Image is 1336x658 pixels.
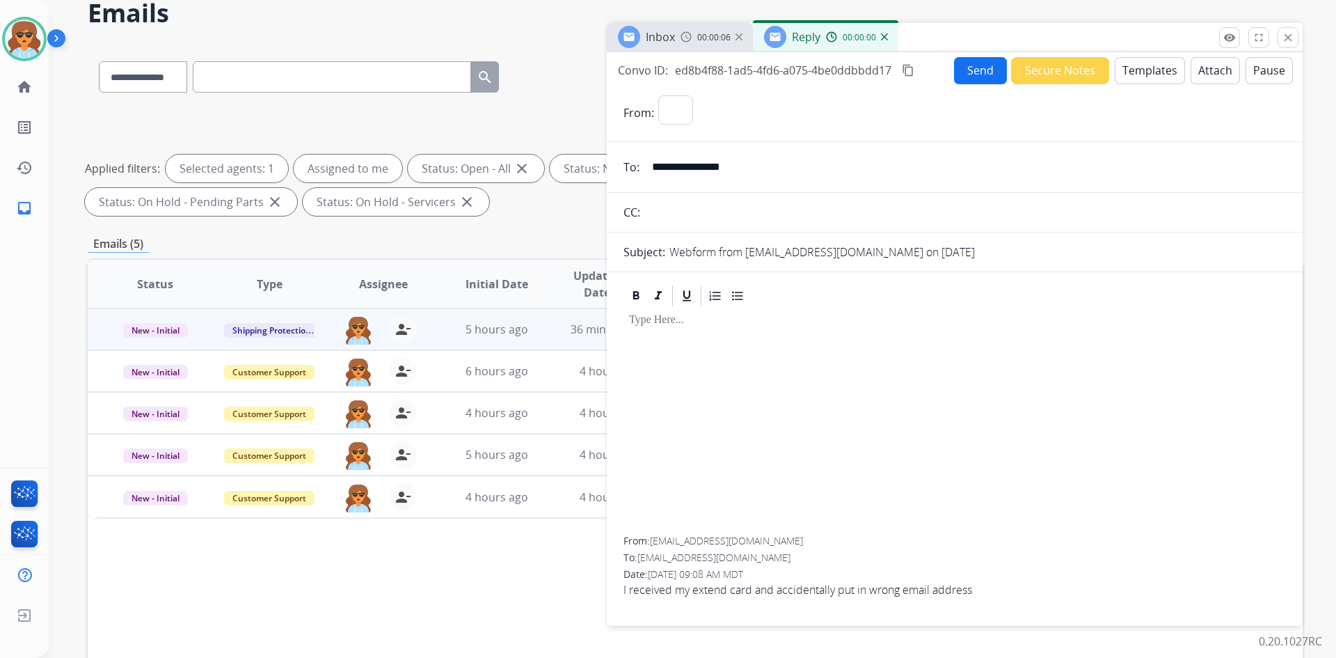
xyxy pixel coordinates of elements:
span: New - Initial [123,365,188,379]
p: 0.20.1027RC [1259,633,1322,650]
span: New - Initial [123,407,188,421]
span: ed8b4f88-1ad5-4fd6-a075-4be0ddbbdd17 [675,63,891,78]
span: 6 hours ago [466,363,528,379]
mat-icon: home [16,79,33,95]
mat-icon: remove_red_eye [1223,31,1236,44]
button: Send [954,57,1007,84]
p: Webform from [EMAIL_ADDRESS][DOMAIN_NAME] on [DATE] [669,244,975,260]
span: Status [137,276,173,292]
div: Bullet List [727,285,748,306]
p: From: [623,104,654,121]
p: Applied filters: [85,160,160,177]
span: Customer Support [224,491,315,506]
span: 5 hours ago [466,447,528,462]
mat-icon: content_copy [902,64,914,77]
span: 00:00:06 [697,32,731,43]
button: Templates [1115,57,1185,84]
div: Assigned to me [294,155,402,182]
mat-icon: person_remove [395,446,411,463]
img: agent-avatar [344,315,372,345]
mat-icon: history [16,159,33,176]
div: Date: [623,567,1286,581]
span: 4 hours ago [580,363,642,379]
span: 4 hours ago [580,489,642,505]
img: agent-avatar [344,357,372,386]
div: Bold [626,285,646,306]
img: agent-avatar [344,483,372,512]
mat-icon: close [267,194,283,210]
button: Attach [1191,57,1240,84]
div: Status: New - Initial [550,155,697,182]
span: 4 hours ago [466,405,528,421]
span: Inbox [646,29,675,45]
div: Ordered List [705,285,726,306]
div: From: [623,534,1286,548]
span: [EMAIL_ADDRESS][DOMAIN_NAME] [650,534,803,547]
mat-icon: close [514,160,530,177]
span: [EMAIL_ADDRESS][DOMAIN_NAME] [637,551,790,564]
mat-icon: close [1282,31,1294,44]
span: Updated Date [566,267,629,301]
span: New - Initial [123,323,188,338]
mat-icon: fullscreen [1252,31,1265,44]
p: To: [623,159,639,175]
span: 00:00:00 [843,32,876,43]
img: avatar [5,19,44,58]
mat-icon: list_alt [16,119,33,136]
span: Shipping Protection [224,323,319,338]
span: Type [257,276,283,292]
div: Underline [676,285,697,306]
span: Customer Support [224,448,315,463]
mat-icon: inbox [16,200,33,217]
div: To: [623,551,1286,565]
div: Status: Open - All [408,155,544,182]
span: [DATE] 09:08 AM MDT [648,567,743,581]
mat-icon: person_remove [395,489,411,506]
div: Status: On Hold - Pending Parts [85,188,297,216]
span: Initial Date [466,276,528,292]
span: 36 minutes ago [571,322,651,337]
span: 4 hours ago [580,405,642,421]
mat-icon: close [459,194,475,210]
p: Subject: [623,244,665,260]
span: Customer Support [224,407,315,421]
span: I received my extend card and accidentally put in wrong email address [623,581,1286,598]
mat-icon: person_remove [395,405,411,421]
div: Selected agents: 1 [166,155,288,182]
span: 4 hours ago [580,447,642,462]
div: Status: On Hold - Servicers [303,188,489,216]
button: Pause [1246,57,1293,84]
img: agent-avatar [344,399,372,428]
mat-icon: search [477,69,493,86]
span: New - Initial [123,491,188,506]
p: Emails (5) [88,235,149,253]
mat-icon: person_remove [395,363,411,379]
span: 5 hours ago [466,322,528,337]
span: Customer Support [224,365,315,379]
p: Convo ID: [618,62,668,79]
span: 4 hours ago [466,489,528,505]
div: Italic [648,285,669,306]
img: agent-avatar [344,441,372,470]
button: Secure Notes [1011,57,1109,84]
span: Assignee [359,276,408,292]
mat-icon: person_remove [395,321,411,338]
span: Reply [792,29,820,45]
p: CC: [623,204,640,221]
span: New - Initial [123,448,188,463]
